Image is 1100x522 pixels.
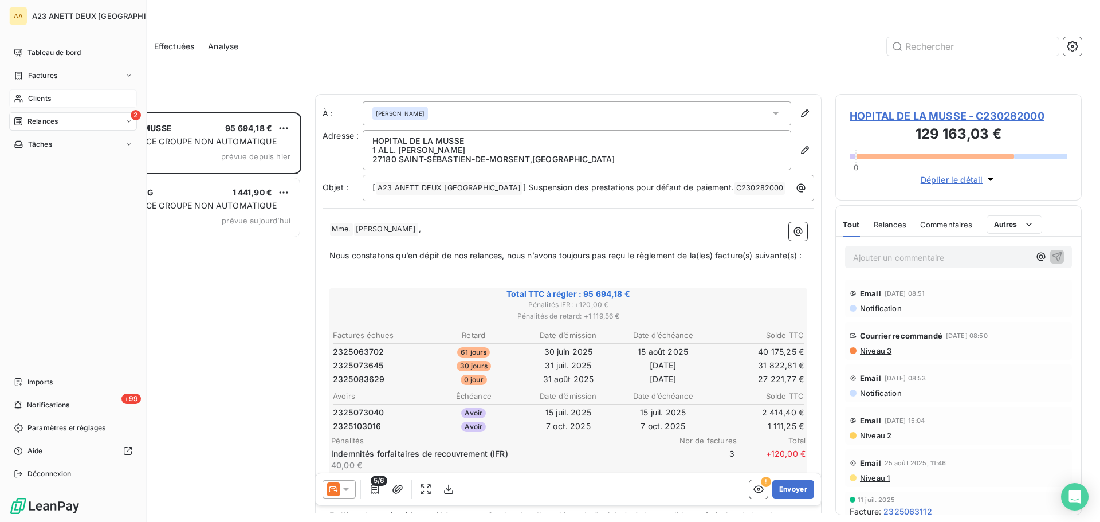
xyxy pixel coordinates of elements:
span: HOPITAL DE LA MUSSE - C230282000 [850,108,1067,124]
span: Déplier le détail [921,174,983,186]
p: 27180 SAINT-SÉBASTIEN-DE-MORSENT , [GEOGRAPHIC_DATA] [372,155,781,164]
span: Imports [27,377,53,387]
span: Email [860,374,881,383]
span: C230282000 [734,182,785,195]
span: +99 [121,394,141,404]
span: A23 ANETT DEUX [GEOGRAPHIC_DATA] [32,11,177,21]
span: [DATE] 15:04 [885,417,925,424]
td: 2 414,40 € [711,406,804,419]
th: Date d’émission [521,390,615,402]
span: 0 jour [461,375,487,385]
span: ] Suspension des prestations pour défaut de paiement. [523,182,734,192]
span: Adresse : [323,131,359,140]
span: Factures [28,70,57,81]
span: PLAN DE RELANCE GROUPE NON AUTOMATIQUE [82,136,277,146]
th: Retard [427,329,520,342]
span: 2 [131,110,141,120]
td: 15 juil. 2025 [521,406,615,419]
td: 7 oct. 2025 [616,420,710,433]
span: [PERSON_NAME] [376,109,425,117]
span: Email [860,289,881,298]
td: 2325103016 [332,420,426,433]
span: Total TTC à régler : 95 694,18 € [331,288,806,300]
th: Avoirs [332,390,426,402]
span: Niveau 1 [859,473,890,482]
td: 1 111,25 € [711,420,804,433]
span: Avoir [461,408,486,418]
span: Facture : [850,505,881,517]
span: 2325073645 [333,360,384,371]
th: Date d’échéance [616,329,710,342]
th: Solde TTC [711,329,804,342]
span: [DATE] 08:50 [946,332,988,339]
input: Rechercher [887,37,1059,56]
span: PLAN DE RELANCE GROUPE NON AUTOMATIQUE [82,201,277,210]
span: Niveau 3 [859,346,891,355]
span: Pénalités de retard : + 1 119,56 € [331,311,806,321]
div: AA [9,7,27,25]
th: Solde TTC [711,390,804,402]
label: À : [323,108,363,119]
span: 2325063702 [333,346,384,358]
span: Analyse [208,41,238,52]
span: 5/6 [371,476,387,486]
span: Mme. [330,223,353,236]
span: Nbr de factures [668,436,737,445]
p: 40,00 € [331,460,663,471]
span: prévue depuis hier [221,152,290,161]
span: 95 694,18 € [225,123,272,133]
img: Logo LeanPay [9,497,80,515]
td: 27 221,77 € [711,373,804,386]
span: A23 ANETT DEUX [GEOGRAPHIC_DATA] [376,182,522,195]
span: Déconnexion [27,469,72,479]
span: Tâches [28,139,52,150]
span: Effectuées [154,41,195,52]
span: 11 juil. 2025 [858,496,895,503]
span: Tableau de bord [27,48,81,58]
span: Relances [27,116,58,127]
span: 1 441,90 € [233,187,273,197]
span: , [419,223,421,233]
span: [ [372,182,375,192]
button: Envoyer [772,480,814,499]
span: Courrier recommandé [860,331,942,340]
span: Commentaires [920,220,973,229]
span: Nous constatons qu’en dépit de nos relances, nous n’avons toujours pas reçu le règlement de la(le... [329,250,802,260]
span: 0 [854,163,858,172]
td: 15 juil. 2025 [616,406,710,419]
span: Pénalités IFR : + 120,00 € [331,300,806,310]
th: Factures échues [332,329,426,342]
td: 30 juin 2025 [521,346,615,358]
span: [PERSON_NAME] [354,223,418,236]
span: 2325083629 [333,374,385,385]
td: 2325073040 [332,406,426,419]
span: + 120,00 € [737,448,806,471]
span: Objet : [323,182,348,192]
h3: 129 163,03 € [850,124,1067,147]
td: 7 oct. 2025 [521,420,615,433]
span: 61 jours [457,347,490,358]
span: Relances [874,220,906,229]
td: 31 août 2025 [521,373,615,386]
span: Notification [859,388,902,398]
p: 1 ALL. [PERSON_NAME] [372,146,781,155]
span: Paramètres et réglages [27,423,105,433]
span: Aide [27,446,43,456]
td: 31 822,81 € [711,359,804,372]
th: Date d’émission [521,329,615,342]
span: Notifications [27,400,69,410]
span: 2325063112 [883,505,932,517]
span: 3 [666,448,734,471]
td: [DATE] [616,373,710,386]
span: Email [860,416,881,425]
span: 25 août 2025, 11:46 [885,460,946,466]
button: Autres [987,215,1042,234]
p: HOPITAL DE LA MUSSE [372,136,781,146]
td: 31 juil. 2025 [521,359,615,372]
td: 40 175,25 € [711,346,804,358]
span: Niveau 2 [859,431,891,440]
th: Échéance [427,390,520,402]
span: [DATE] 08:51 [885,290,925,297]
span: 30 jours [457,361,491,371]
th: Date d’échéance [616,390,710,402]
